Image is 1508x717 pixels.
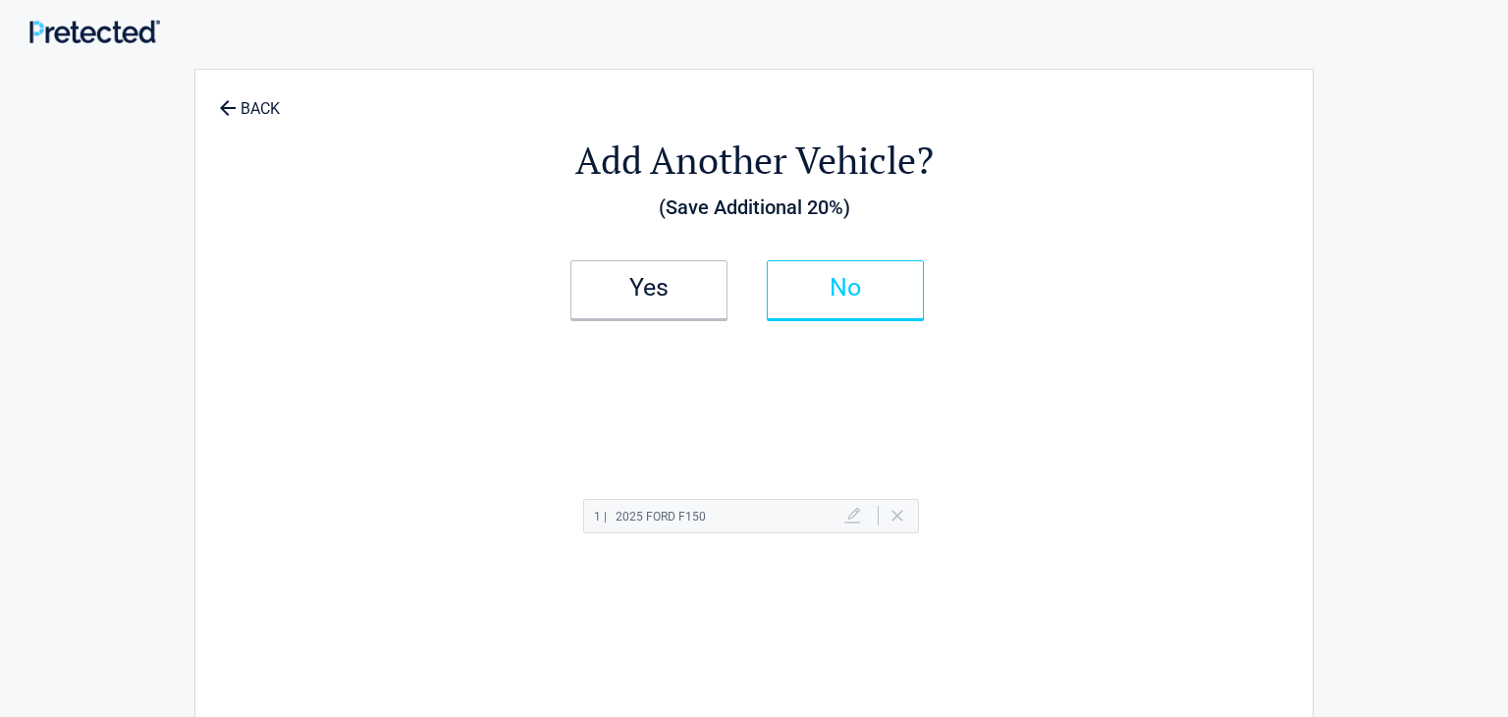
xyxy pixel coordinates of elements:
h3: (Save Additional 20%) [303,191,1205,224]
h2: No [787,281,903,295]
h2: Add Another Vehicle? [303,136,1205,186]
a: Delete [891,510,903,522]
a: BACK [215,83,284,117]
h2: 2025 Ford F150 [594,505,706,529]
span: 1 | [594,510,607,524]
h2: Yes [591,281,707,295]
img: Main Logo [29,20,160,43]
